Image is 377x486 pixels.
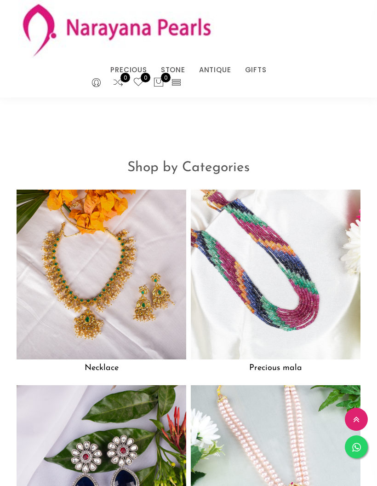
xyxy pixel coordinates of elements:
[141,73,150,82] span: 0
[245,63,267,77] a: GIFTS
[191,190,360,359] img: Precious mala
[199,63,231,77] a: ANTIQUE
[17,359,186,377] h5: Necklace
[110,63,147,77] a: PRECIOUS
[113,77,124,89] a: 0
[120,73,130,82] span: 0
[191,359,360,377] h5: Precious mala
[133,77,144,89] a: 0
[17,190,186,359] img: Necklace
[153,77,164,89] button: 0
[161,63,185,77] a: STONE
[161,73,171,82] span: 0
